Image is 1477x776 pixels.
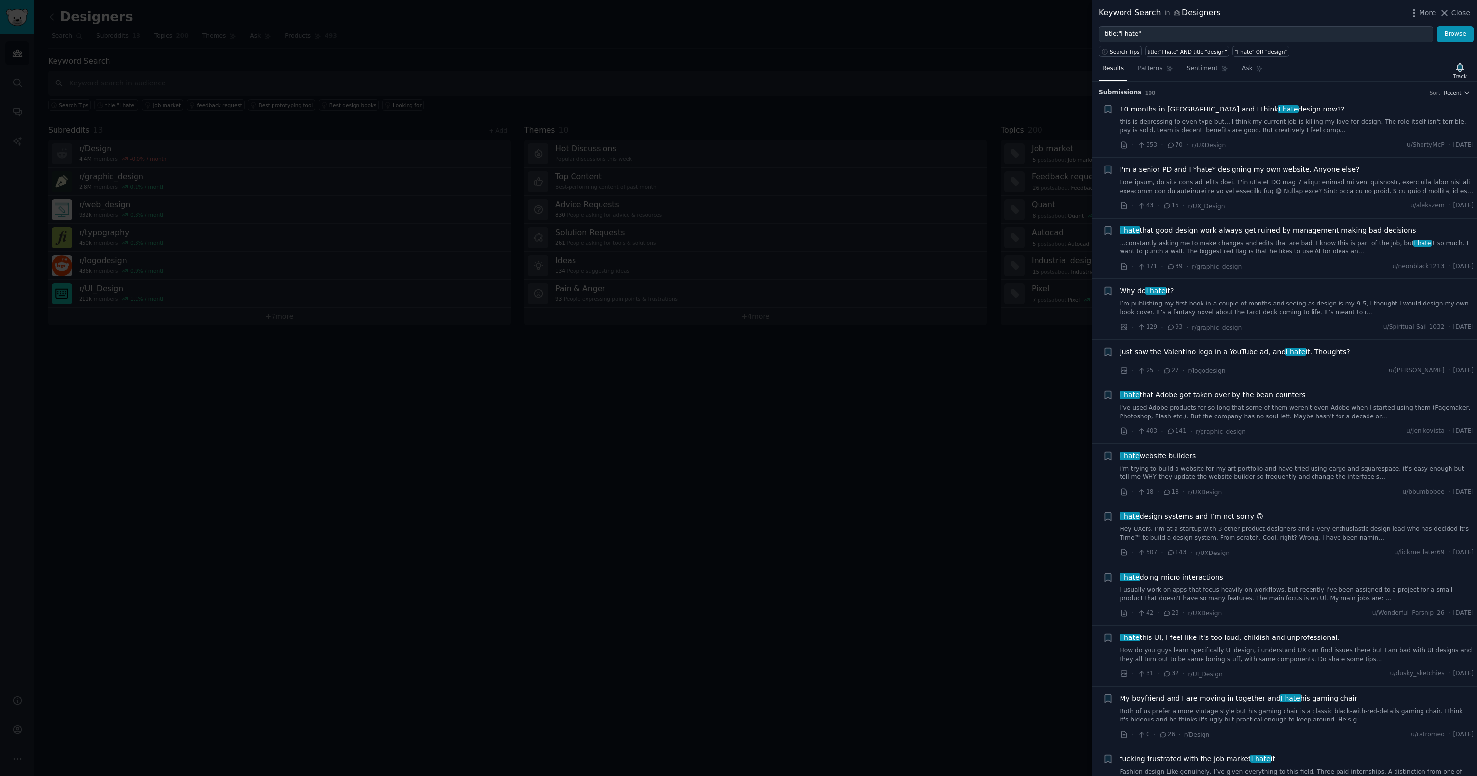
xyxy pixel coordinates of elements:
a: 10 months in [GEOGRAPHIC_DATA] and I thinkI hatedesign now?? [1120,104,1345,114]
a: Just saw the Valentino logo in a YouTube ad, andI hateit. Thoughts? [1120,347,1350,357]
span: · [1157,608,1159,618]
span: · [1153,729,1155,740]
span: [DATE] [1453,262,1474,271]
span: fucking frustrated with the job market it [1120,754,1275,764]
span: · [1182,487,1184,497]
span: 25 [1137,366,1153,375]
span: · [1157,365,1159,376]
span: · [1448,366,1450,375]
span: Sentiment [1187,64,1218,73]
span: I hate [1119,512,1141,520]
span: [DATE] [1453,488,1474,497]
span: I hate [1285,348,1307,356]
span: 42 [1137,609,1153,618]
button: More [1409,8,1436,18]
span: · [1186,140,1188,150]
span: · [1132,729,1134,740]
span: · [1161,261,1163,272]
a: I’m publishing my first book in a couple of months and seeing as design is my 9-5, I thought I wo... [1120,300,1474,317]
a: this is depressing to even type but... I think my current job is killing my love for design. The ... [1120,118,1474,135]
a: title:"I hate" AND title:"design" [1145,46,1229,57]
span: that Adobe got taken over by the bean counters [1120,390,1306,400]
a: I'm a senior PD and I *hate* designing my own website. Anyone else? [1120,165,1360,175]
a: Sentiment [1183,61,1231,81]
span: Just saw the Valentino logo in a YouTube ad, and it. Thoughts? [1120,347,1350,357]
span: · [1132,365,1134,376]
span: · [1132,487,1134,497]
span: design systems and I’m not sorry 🙃 [1120,511,1264,522]
span: r/graphic_design [1192,324,1242,331]
span: 15 [1163,201,1179,210]
div: Sort [1430,89,1441,96]
input: Try a keyword related to your business [1099,26,1433,43]
a: I've used Adobe products for so long that some of them weren't even Adobe when I started using th... [1120,404,1474,421]
span: 93 [1167,323,1183,332]
span: I hate [1413,240,1432,247]
span: · [1132,261,1134,272]
span: Search Tips [1110,48,1140,55]
span: [DATE] [1453,141,1474,150]
span: · [1448,488,1450,497]
span: Close [1451,8,1470,18]
button: Close [1439,8,1470,18]
a: I hatedesign systems and I’m not sorry 🙃 [1120,511,1264,522]
span: I hate [1145,287,1167,295]
button: Search Tips [1099,46,1142,57]
span: · [1186,322,1188,333]
span: r/UXDesign [1196,550,1230,556]
span: 171 [1137,262,1157,271]
a: How do you guys learn specifically UI design, i understand UX can find issues there but I am bad ... [1120,646,1474,664]
a: ...constantly asking me to make changes and edits that are bad. I know this is part of the job, b... [1120,239,1474,256]
span: · [1448,323,1450,332]
span: 26 [1159,730,1175,739]
span: u/bbumbobee [1402,488,1444,497]
span: I hate [1280,694,1301,702]
a: I hatethis UI, I feel like it's too loud, childish and unprofessional. [1120,633,1340,643]
span: 507 [1137,548,1157,557]
span: I hate [1119,226,1141,234]
span: u/ratromeo [1411,730,1444,739]
span: 143 [1167,548,1187,557]
span: · [1448,262,1450,271]
span: I hate [1278,105,1299,113]
span: Recent [1444,89,1461,96]
span: u/Wonderful_Parsnip_26 [1372,609,1445,618]
a: I hatethat good design work always get ruined by management making bad decisions [1120,225,1416,236]
span: · [1448,427,1450,436]
span: u/ShortyMcP [1407,141,1445,150]
span: that good design work always get ruined by management making bad decisions [1120,225,1416,236]
span: r/UXDesign [1188,610,1222,617]
span: · [1132,669,1134,679]
span: 353 [1137,141,1157,150]
div: Keyword Search Designers [1099,7,1221,19]
span: r/UI_Design [1188,671,1223,678]
a: i'm trying to build a website for my art portfolio and have tried using cargo and squarespace. it... [1120,465,1474,482]
div: "I hate" OR "design" [1235,48,1287,55]
span: · [1132,548,1134,558]
span: [DATE] [1453,427,1474,436]
span: r/Design [1184,731,1209,738]
span: · [1132,608,1134,618]
span: u/Spiritual-Sail-1032 [1383,323,1445,332]
span: · [1178,729,1180,740]
span: u/Jenikovista [1406,427,1445,436]
span: · [1132,426,1134,437]
span: · [1132,322,1134,333]
span: · [1190,548,1192,558]
span: website builders [1120,451,1196,461]
span: I hate [1250,755,1272,763]
span: Submission s [1099,88,1142,97]
span: I hate [1119,634,1141,641]
a: Patterns [1134,61,1176,81]
a: Hey UXers. I’m at a startup with 3 other product designers and a very enthusiastic design lead wh... [1120,525,1474,542]
a: I hatewebsite builders [1120,451,1196,461]
span: · [1157,487,1159,497]
span: r/graphic_design [1196,428,1246,435]
span: doing micro interactions [1120,572,1223,582]
a: I hatethat Adobe got taken over by the bean counters [1120,390,1306,400]
button: Recent [1444,89,1470,96]
a: Both of us prefer a more vintage style but his gaming chair is a classic black-with-red-details g... [1120,707,1474,724]
a: I usually work on apps that focus heavily on workflows, but recently i've been assigned to a proj... [1120,586,1474,603]
a: Lore ipsum, do sita cons adi elits doei. T'in utla et DO mag 7 aliqu: enimad mi veni quisnostr, e... [1120,178,1474,195]
span: [DATE] [1453,323,1474,332]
